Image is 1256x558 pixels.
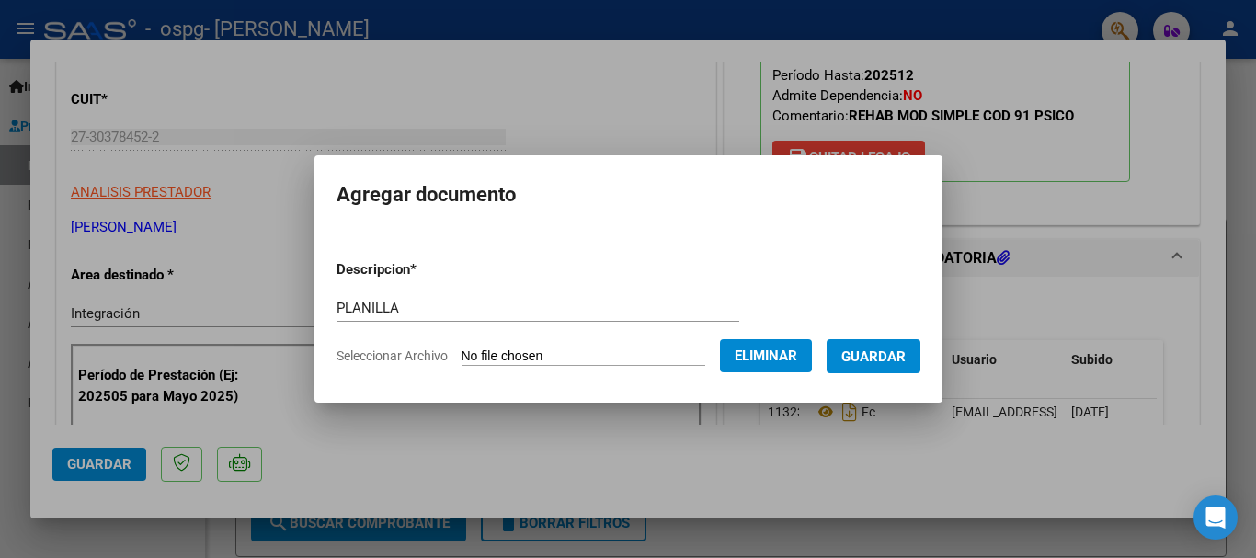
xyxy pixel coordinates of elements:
span: Seleccionar Archivo [337,348,448,363]
h2: Agregar documento [337,177,920,212]
button: Guardar [827,339,920,373]
div: Open Intercom Messenger [1193,495,1238,540]
span: Eliminar [735,347,797,364]
span: Guardar [841,348,906,365]
button: Eliminar [720,339,812,372]
p: Descripcion [337,259,512,280]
